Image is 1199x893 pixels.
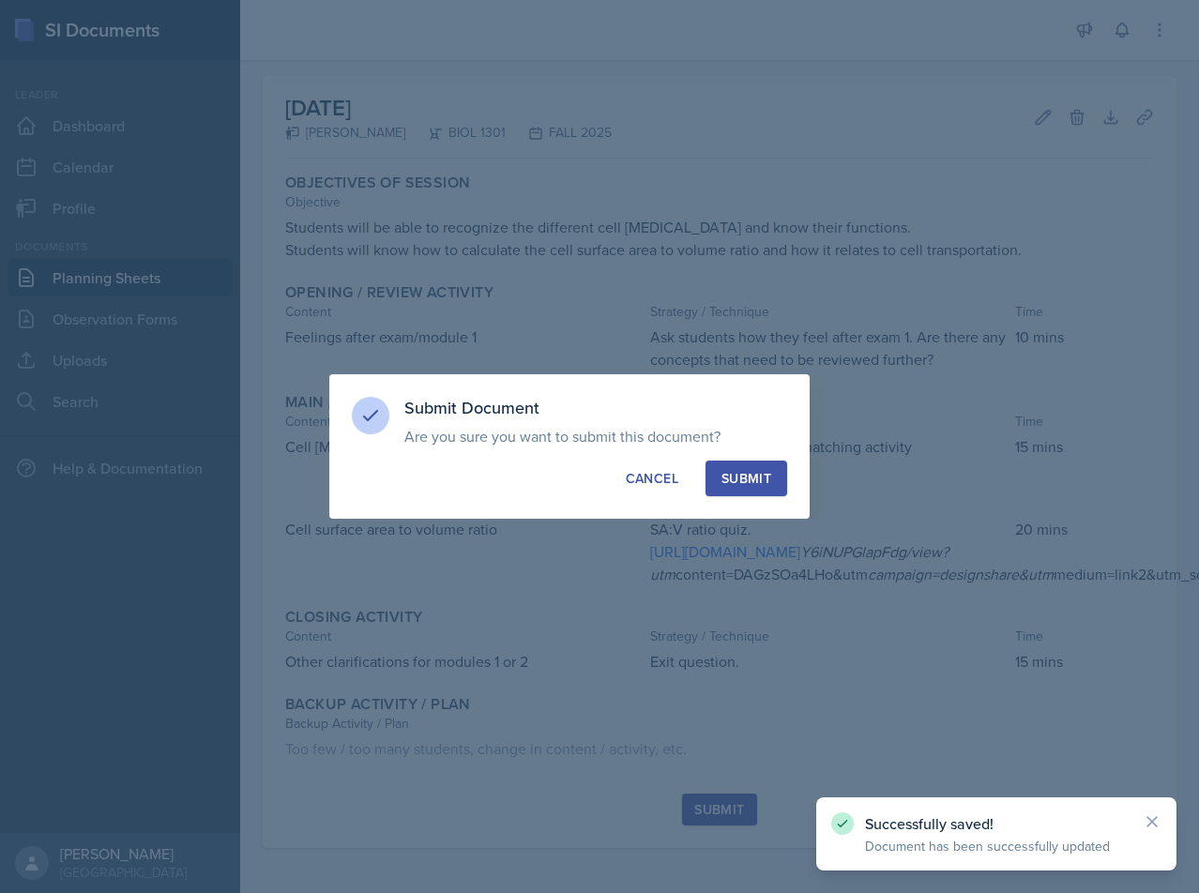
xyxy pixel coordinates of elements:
[706,461,787,496] button: Submit
[865,814,1128,833] p: Successfully saved!
[610,461,694,496] button: Cancel
[404,397,787,419] h3: Submit Document
[865,837,1128,855] p: Document has been successfully updated
[626,469,678,488] div: Cancel
[721,469,771,488] div: Submit
[404,427,787,446] p: Are you sure you want to submit this document?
